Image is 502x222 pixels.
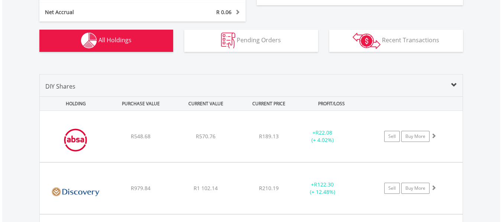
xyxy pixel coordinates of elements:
span: R979.84 [131,185,150,192]
a: Buy More [401,131,430,142]
span: R189.13 [259,133,279,140]
a: Sell [384,183,400,194]
img: transactions-zar-wht.png [353,33,380,49]
span: R 0.06 [216,9,231,16]
div: + (+ 12.48%) [295,181,351,196]
div: CURRENT VALUE [174,97,238,110]
img: pending_instructions-wht.png [221,33,235,49]
span: R1 102.14 [194,185,218,192]
span: Pending Orders [237,36,281,44]
span: R122.30 [314,181,334,188]
span: R548.68 [131,133,150,140]
span: R210.19 [259,185,279,192]
div: + (+ 4.02%) [295,129,351,144]
span: All Holdings [98,36,132,44]
button: All Holdings [39,30,173,52]
div: CURRENT PRICE [239,97,298,110]
span: R22.08 [315,129,332,136]
span: Recent Transactions [382,36,439,44]
a: Buy More [401,183,430,194]
img: EQU.ZA.DSY.png [43,172,107,212]
span: DIY Shares [45,82,75,90]
img: EQU.ZA.ABG.png [43,120,107,160]
button: Pending Orders [184,30,318,52]
span: R570.76 [196,133,216,140]
div: Net Accrual [39,9,160,16]
div: PURCHASE VALUE [109,97,173,110]
div: HOLDING [40,97,108,110]
a: Sell [384,131,400,142]
img: holdings-wht.png [81,33,97,49]
div: PROFIT/LOSS [300,97,363,110]
button: Recent Transactions [329,30,463,52]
